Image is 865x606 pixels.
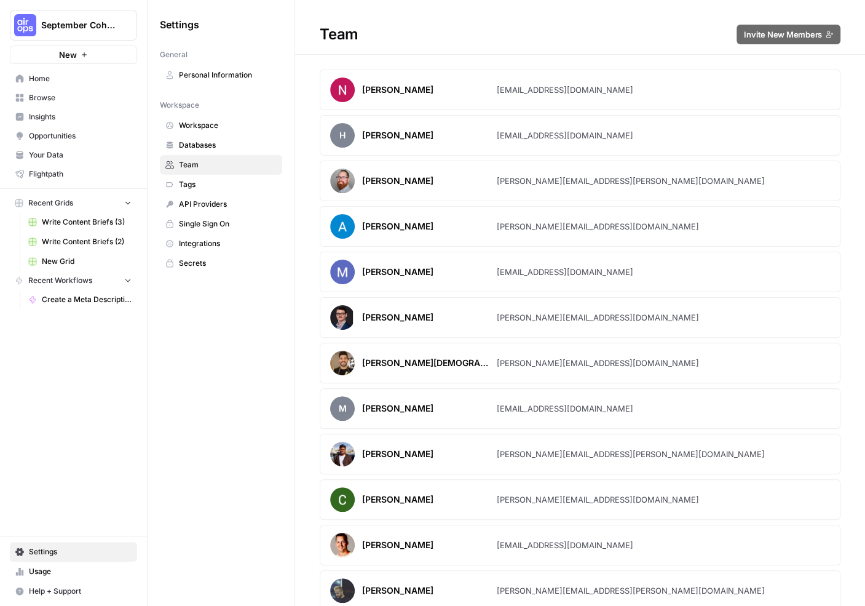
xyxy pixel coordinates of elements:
[362,357,492,369] div: [PERSON_NAME][DEMOGRAPHIC_DATA]
[497,448,765,460] div: [PERSON_NAME][EMAIL_ADDRESS][PERSON_NAME][DOMAIN_NAME]
[29,169,132,180] span: Flightpath
[330,442,355,466] img: avatar
[160,49,188,60] span: General
[10,194,137,212] button: Recent Grids
[362,84,433,96] div: [PERSON_NAME]
[10,10,137,41] button: Workspace: September Cohort
[179,70,277,81] span: Personal Information
[160,175,282,194] a: Tags
[29,546,132,557] span: Settings
[330,123,355,148] span: H
[362,539,433,551] div: [PERSON_NAME]
[179,120,277,131] span: Workspace
[29,130,132,142] span: Opportunities
[497,357,699,369] div: [PERSON_NAME][EMAIL_ADDRESS][DOMAIN_NAME]
[330,351,355,375] img: avatar
[160,100,199,111] span: Workspace
[10,107,137,127] a: Insights
[10,46,137,64] button: New
[497,311,699,324] div: [PERSON_NAME][EMAIL_ADDRESS][DOMAIN_NAME]
[295,25,865,44] div: Team
[160,116,282,135] a: Workspace
[362,220,433,233] div: [PERSON_NAME]
[10,145,137,165] a: Your Data
[10,542,137,562] a: Settings
[179,199,277,210] span: API Providers
[362,266,433,278] div: [PERSON_NAME]
[10,581,137,601] button: Help + Support
[362,311,433,324] div: [PERSON_NAME]
[42,236,132,247] span: Write Content Briefs (2)
[29,92,132,103] span: Browse
[497,402,633,415] div: [EMAIL_ADDRESS][DOMAIN_NAME]
[497,266,633,278] div: [EMAIL_ADDRESS][DOMAIN_NAME]
[14,14,36,36] img: September Cohort Logo
[362,584,433,597] div: [PERSON_NAME]
[497,129,633,142] div: [EMAIL_ADDRESS][DOMAIN_NAME]
[362,129,433,142] div: [PERSON_NAME]
[10,164,137,184] a: Flightpath
[42,256,132,267] span: New Grid
[23,212,137,232] a: Write Content Briefs (3)
[23,232,137,252] a: Write Content Briefs (2)
[179,218,277,229] span: Single Sign On
[330,578,355,603] img: avatar
[10,69,137,89] a: Home
[28,197,73,209] span: Recent Grids
[330,305,353,330] img: avatar
[330,214,355,239] img: avatar
[160,214,282,234] a: Single Sign On
[497,493,699,506] div: [PERSON_NAME][EMAIL_ADDRESS][DOMAIN_NAME]
[42,294,132,305] span: Create a Meta Description ([PERSON_NAME])
[29,73,132,84] span: Home
[330,533,355,557] img: avatar
[29,150,132,161] span: Your Data
[330,260,355,284] img: avatar
[160,234,282,253] a: Integrations
[497,539,633,551] div: [EMAIL_ADDRESS][DOMAIN_NAME]
[10,126,137,146] a: Opportunities
[29,586,132,597] span: Help + Support
[160,155,282,175] a: Team
[362,175,433,187] div: [PERSON_NAME]
[362,402,433,415] div: [PERSON_NAME]
[362,493,433,506] div: [PERSON_NAME]
[42,217,132,228] span: Write Content Briefs (3)
[179,258,277,269] span: Secrets
[497,175,765,187] div: [PERSON_NAME][EMAIL_ADDRESS][PERSON_NAME][DOMAIN_NAME]
[28,275,92,286] span: Recent Workflows
[362,448,433,460] div: [PERSON_NAME]
[179,179,277,190] span: Tags
[41,19,116,31] span: September Cohort
[160,253,282,273] a: Secrets
[160,17,199,32] span: Settings
[160,135,282,155] a: Databases
[23,290,137,309] a: Create a Meta Description ([PERSON_NAME])
[59,49,77,61] span: New
[160,65,282,85] a: Personal Information
[29,566,132,577] span: Usage
[23,252,137,271] a: New Grid
[330,396,355,421] span: M
[179,159,277,170] span: Team
[179,238,277,249] span: Integrations
[497,84,633,96] div: [EMAIL_ADDRESS][DOMAIN_NAME]
[160,194,282,214] a: API Providers
[29,111,132,122] span: Insights
[497,584,765,597] div: [PERSON_NAME][EMAIL_ADDRESS][PERSON_NAME][DOMAIN_NAME]
[330,487,355,512] img: avatar
[744,28,822,41] span: Invite New Members
[330,169,355,193] img: avatar
[10,271,137,290] button: Recent Workflows
[179,140,277,151] span: Databases
[737,25,840,44] button: Invite New Members
[10,88,137,108] a: Browse
[330,78,355,102] img: avatar
[497,220,699,233] div: [PERSON_NAME][EMAIL_ADDRESS][DOMAIN_NAME]
[10,562,137,581] a: Usage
